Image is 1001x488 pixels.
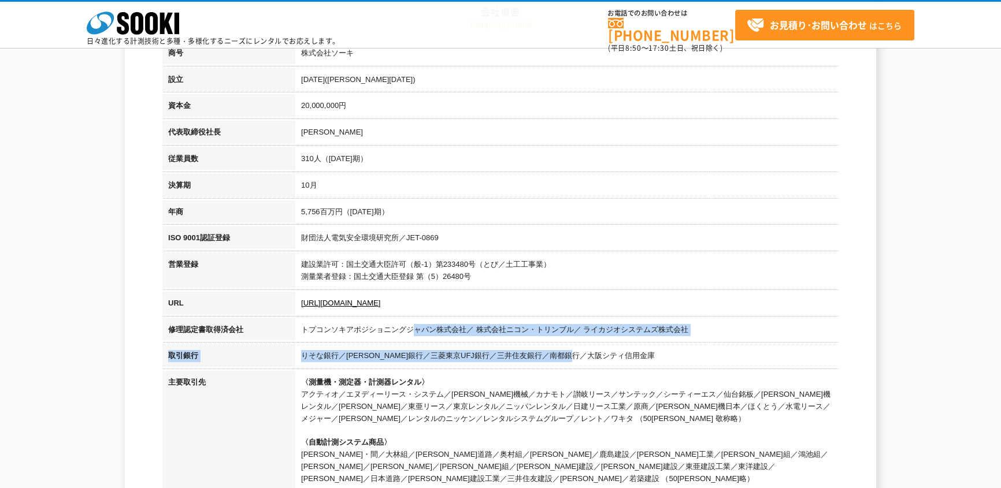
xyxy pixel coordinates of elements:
td: 財団法人電気安全環境研究所／JET-0869 [295,226,839,253]
span: 8:50 [625,43,642,53]
th: 代表取締役社長 [162,121,295,147]
a: [URL][DOMAIN_NAME] [301,299,380,307]
td: 10月 [295,174,839,200]
th: 取引銀行 [162,344,295,371]
strong: お見積り･お問い合わせ [770,18,867,32]
td: [DATE]([PERSON_NAME][DATE]) [295,68,839,95]
span: 17:30 [648,43,669,53]
th: 年商 [162,200,295,227]
th: 商号 [162,42,295,68]
th: 決算期 [162,174,295,200]
th: 修理認定書取得済会社 [162,318,295,345]
td: 20,000,000円 [295,94,839,121]
th: URL [162,292,295,318]
span: はこちら [747,17,902,34]
span: (平日 ～ 土日、祝日除く) [608,43,722,53]
td: 株式会社ソーキ [295,42,839,68]
a: お見積り･お問い合わせはこちら [735,10,914,40]
td: トプコンソキアポジショニングジャパン株式会社／ 株式会社ニコン・トリンブル／ ライカジオシステムズ株式会社 [295,318,839,345]
th: ISO 9001認証登録 [162,226,295,253]
td: りそな銀行／[PERSON_NAME]銀行／三菱東京UFJ銀行／三井住友銀行／南都銀行／大阪シティ信用金庫 [295,344,839,371]
th: 設立 [162,68,295,95]
td: [PERSON_NAME] [295,121,839,147]
span: お電話でのお問い合わせは [608,10,735,17]
td: 建設業許可：国土交通大臣許可（般-1）第233480号（とび／土工工事業） 測量業者登録：国土交通大臣登録 第（5）26480号 [295,253,839,292]
td: 310人（[DATE]期） [295,147,839,174]
th: 従業員数 [162,147,295,174]
td: 5,756百万円（[DATE]期） [295,200,839,227]
span: 〈自動計測システム商品〉 [301,438,391,446]
a: [PHONE_NUMBER] [608,18,735,42]
span: 〈測量機・測定器・計測器レンタル〉 [301,378,429,386]
p: 日々進化する計測技術と多種・多様化するニーズにレンタルでお応えします。 [87,38,340,44]
th: 資本金 [162,94,295,121]
th: 営業登録 [162,253,295,292]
